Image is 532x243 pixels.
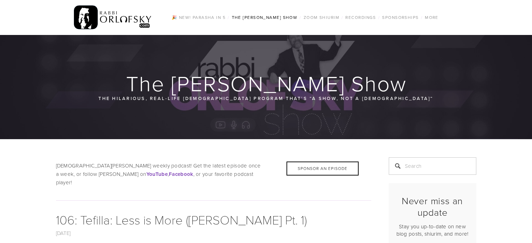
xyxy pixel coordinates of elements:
[299,14,301,20] span: /
[378,14,380,20] span: /
[389,157,476,175] input: Search
[56,162,371,187] p: [DEMOGRAPHIC_DATA][PERSON_NAME] weekly podcast! Get the latest episode once a week, or follow [PE...
[56,72,477,94] h1: The [PERSON_NAME] Show
[56,211,307,228] a: 106: Tefilla: Less is More ([PERSON_NAME] Pt. 1)
[395,223,470,237] p: Stay you up-to-date on new blog posts, shiurim, and more!
[343,13,378,22] a: Recordings
[56,229,71,237] a: [DATE]
[230,13,300,22] a: The [PERSON_NAME] Show
[286,162,359,176] div: Sponsor an Episode
[228,14,229,20] span: /
[98,94,434,102] p: The hilarious, real-life [DEMOGRAPHIC_DATA] program that’s “a show, not a [DEMOGRAPHIC_DATA]“
[421,14,423,20] span: /
[341,14,343,20] span: /
[380,13,421,22] a: Sponsorships
[395,195,470,218] h2: Never miss an update
[302,13,341,22] a: Zoom Shiurim
[423,13,441,22] a: More
[170,13,228,22] a: 🎉 NEW! Parasha in 5
[169,170,193,178] a: Facebook
[146,170,168,178] a: YouTube
[74,4,152,31] img: RabbiOrlofsky.com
